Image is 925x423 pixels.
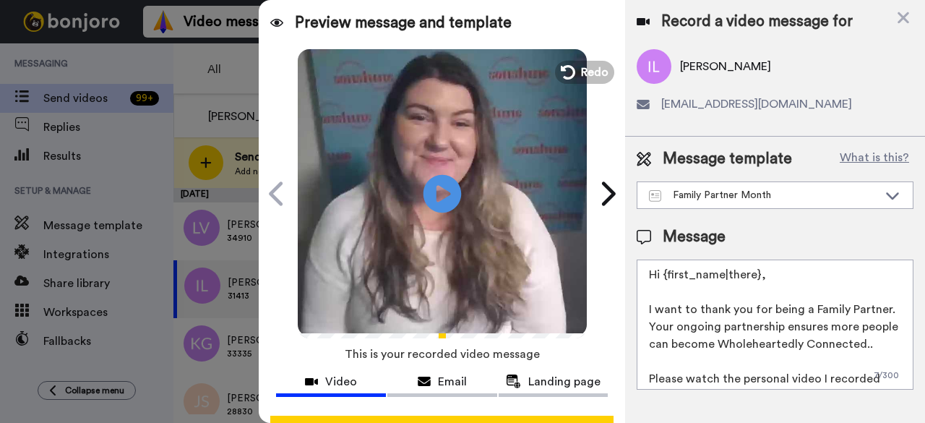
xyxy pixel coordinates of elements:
textarea: Hi {first_name|there}, I want to thank you for being a Family Partner. Your ongoing partnership e... [637,260,913,390]
span: Video [325,373,357,390]
div: Family Partner Month [649,188,878,202]
span: [EMAIL_ADDRESS][DOMAIN_NAME] [661,95,852,113]
span: Landing page [528,373,601,390]
span: Email [438,373,467,390]
span: Message [663,226,726,248]
span: Message template [663,148,792,170]
span: This is your recorded video message [345,338,540,370]
button: What is this? [835,148,913,170]
img: Message-temps.svg [649,190,661,202]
